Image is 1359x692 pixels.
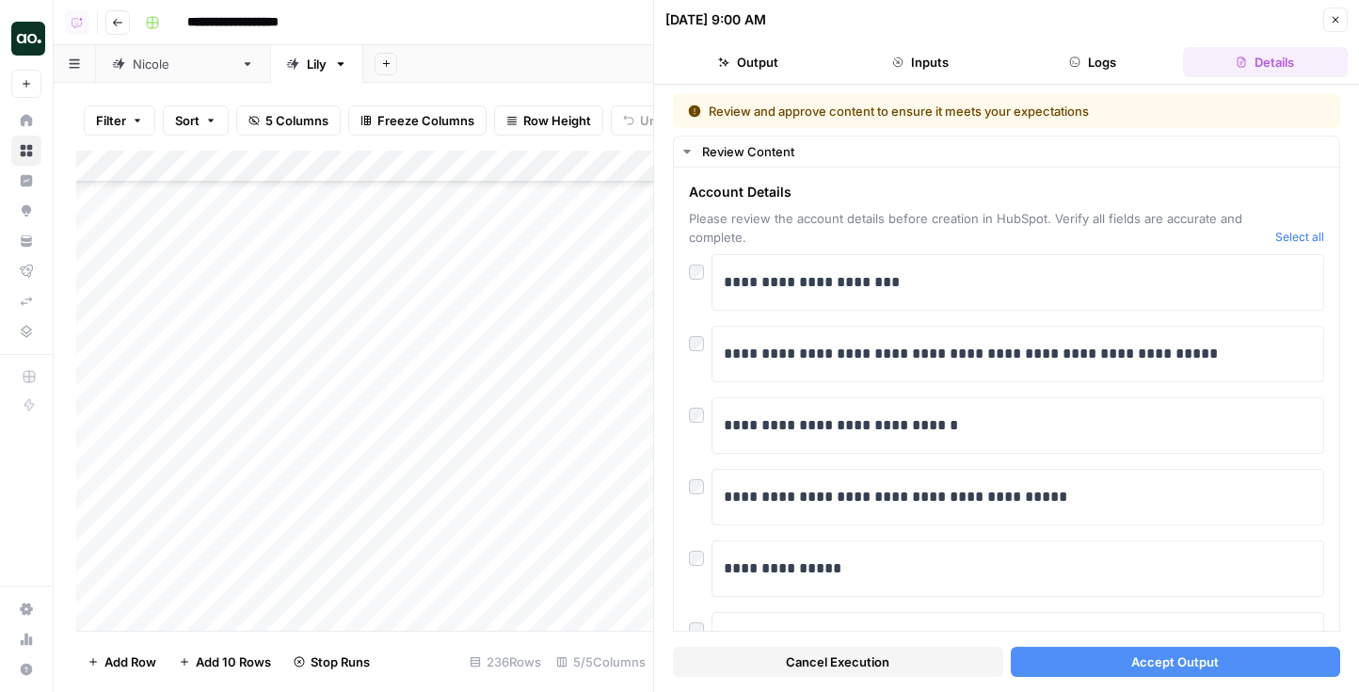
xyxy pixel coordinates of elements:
[133,55,233,73] div: [PERSON_NAME]
[688,102,1207,121] div: Review and approve content to ensure it meets your expectations
[1131,652,1219,671] span: Accept Output
[311,652,370,671] span: Stop Runs
[96,111,126,130] span: Filter
[11,226,41,256] a: Your Data
[689,209,1268,247] span: Please review the account details before creation in HubSpot. Verify all fields are accurate and ...
[11,105,41,136] a: Home
[11,654,41,684] button: Help + Support
[175,111,200,130] span: Sort
[163,105,229,136] button: Sort
[11,624,41,654] a: Usage
[462,647,549,677] div: 236 Rows
[307,55,327,73] div: Lily
[76,647,168,677] button: Add Row
[104,652,156,671] span: Add Row
[549,647,653,677] div: 5/5 Columns
[702,142,1328,161] div: Review Content
[11,316,41,346] a: Data Library
[11,166,41,196] a: Insights
[282,647,381,677] button: Stop Runs
[168,647,282,677] button: Add 10 Rows
[665,10,766,29] div: [DATE] 9:00 AM
[1011,647,1341,677] button: Accept Output
[96,45,270,83] a: [PERSON_NAME]
[1183,47,1348,77] button: Details
[11,196,41,226] a: Opportunities
[838,47,1002,77] button: Inputs
[11,22,45,56] img: AirOps Logo
[377,111,474,130] span: Freeze Columns
[640,111,672,130] span: Undo
[674,137,1339,167] button: Review Content
[11,256,41,286] a: Flightpath
[11,594,41,624] a: Settings
[196,652,271,671] span: Add 10 Rows
[1275,228,1324,247] button: Select all
[270,45,363,83] a: Lily
[265,111,328,130] span: 5 Columns
[689,183,1268,201] span: Account Details
[673,647,1003,677] button: Cancel Execution
[494,105,603,136] button: Row Height
[348,105,487,136] button: Freeze Columns
[665,47,830,77] button: Output
[11,286,41,316] a: Syncs
[786,652,889,671] span: Cancel Execution
[84,105,155,136] button: Filter
[611,105,684,136] button: Undo
[11,136,41,166] a: Browse
[1011,47,1175,77] button: Logs
[11,15,41,62] button: Workspace: AirOps
[236,105,341,136] button: 5 Columns
[523,111,591,130] span: Row Height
